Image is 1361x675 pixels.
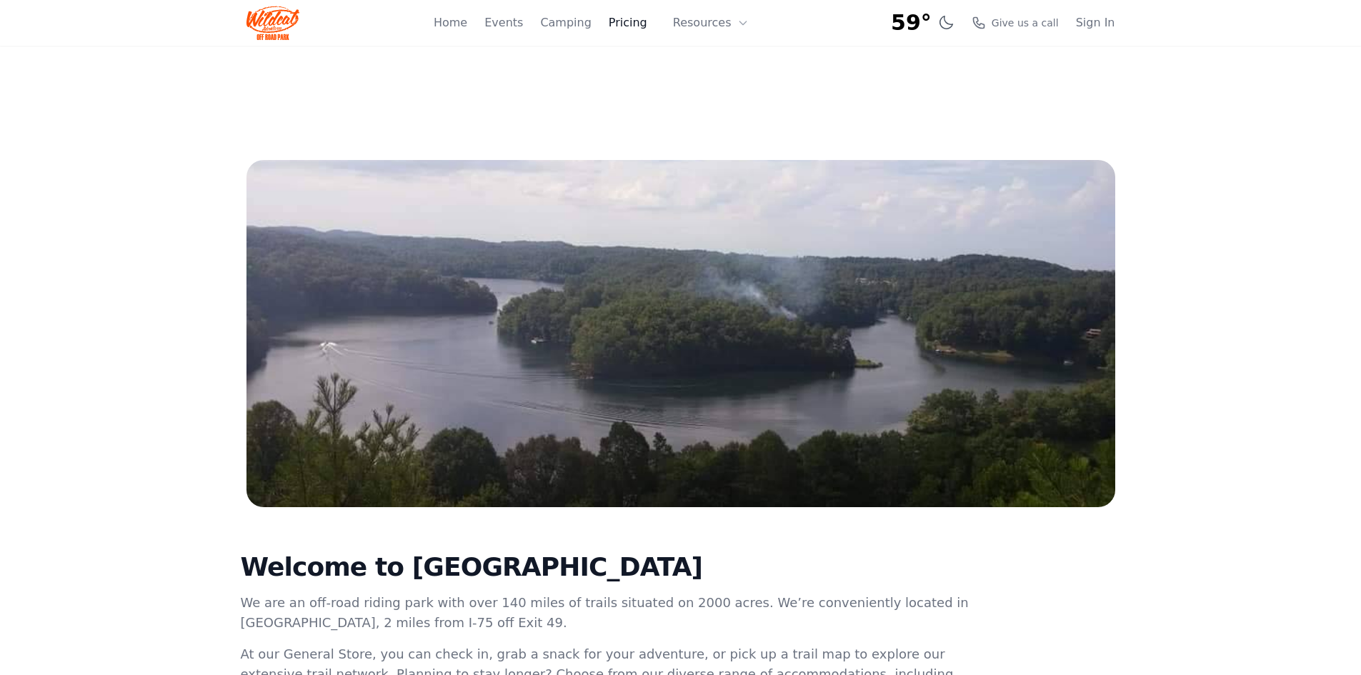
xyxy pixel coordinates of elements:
a: Pricing [609,14,647,31]
h2: Welcome to [GEOGRAPHIC_DATA] [241,553,972,581]
a: Events [484,14,523,31]
a: Camping [540,14,591,31]
img: Wildcat Logo [246,6,300,40]
p: We are an off-road riding park with over 140 miles of trails situated on 2000 acres. We’re conven... [241,593,972,633]
a: Home [434,14,467,31]
a: Give us a call [972,16,1059,30]
span: 59° [891,10,932,36]
span: Give us a call [992,16,1059,30]
button: Resources [664,9,757,37]
a: Sign In [1076,14,1115,31]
